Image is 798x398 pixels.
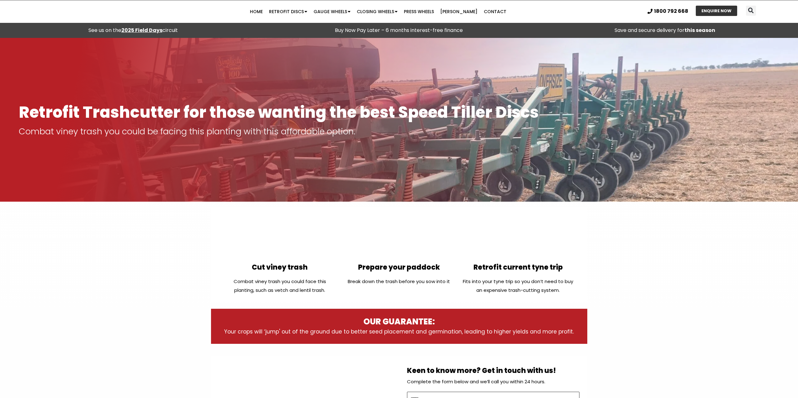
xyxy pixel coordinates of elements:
[269,26,529,35] p: Buy Now Pay Later – 6 months interest-free finance
[684,27,715,34] strong: this season
[224,328,574,335] span: Your crops will ‘jump' out of the ground due to better seed placement and germination, leading to...
[266,5,310,18] a: Retrofit Discs
[224,317,575,327] h3: OUR GUARANTEE:
[647,9,688,14] a: 1800 792 668
[535,26,795,35] p: Save and secure delivery for
[407,377,579,386] p: Complete the form below and we’ll call you within 24 hours.
[354,5,401,18] a: Closing Wheels
[342,277,455,286] p: Break down the trash before you sow into it
[462,277,574,295] p: Fits into your tyne trip so you don’t need to buy an expensive trash-cutting system.
[121,27,162,34] a: 2025 Field Days
[19,104,779,121] h1: Retrofit Trashcutter for those wanting the best Speed Tiller Discs
[701,9,732,13] span: ENQUIRE NOW
[19,2,82,21] img: Ryan NT logo
[3,26,263,35] div: See us on the circuit
[481,5,510,18] a: Contact
[310,5,354,18] a: Gauge Wheels
[654,9,688,14] span: 1800 792 668
[407,367,579,374] h2: Keen to know more? Get in touch with us!
[342,264,455,271] h2: Prepare your paddock
[240,216,320,261] img: RYAN NT Trash cutter speed tiller single disc
[437,5,481,18] a: [PERSON_NAME]
[247,5,266,18] a: Home
[19,127,779,136] p: Combat viney trash you could be facing this planting with this affordable option.
[462,264,574,271] h2: Retrofit current tyne trip
[696,6,737,16] a: ENQUIRE NOW
[376,216,421,261] img: Protect soil structure
[495,216,541,261] img: RYAN NT Trash cutter speed tiller single disc
[401,5,437,18] a: Press Wheels
[224,277,336,295] p: Combat viney trash you could face this planting, such as vetch and lentil trash.
[224,264,336,271] h2: Cut viney trash
[155,5,602,18] nav: Menu
[746,6,756,16] div: Search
